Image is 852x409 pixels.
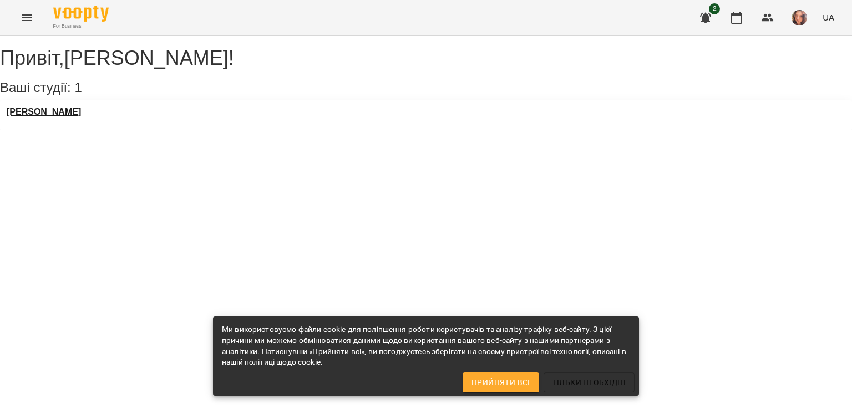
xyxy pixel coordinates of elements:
[53,23,109,30] span: For Business
[13,4,40,31] button: Menu
[53,6,109,22] img: Voopty Logo
[74,80,82,95] span: 1
[7,107,81,117] a: [PERSON_NAME]
[818,7,839,28] button: UA
[709,3,720,14] span: 2
[792,10,807,25] img: cfe422caa3e058dc8b0c651b3371aa37.jpeg
[823,12,834,23] span: UA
